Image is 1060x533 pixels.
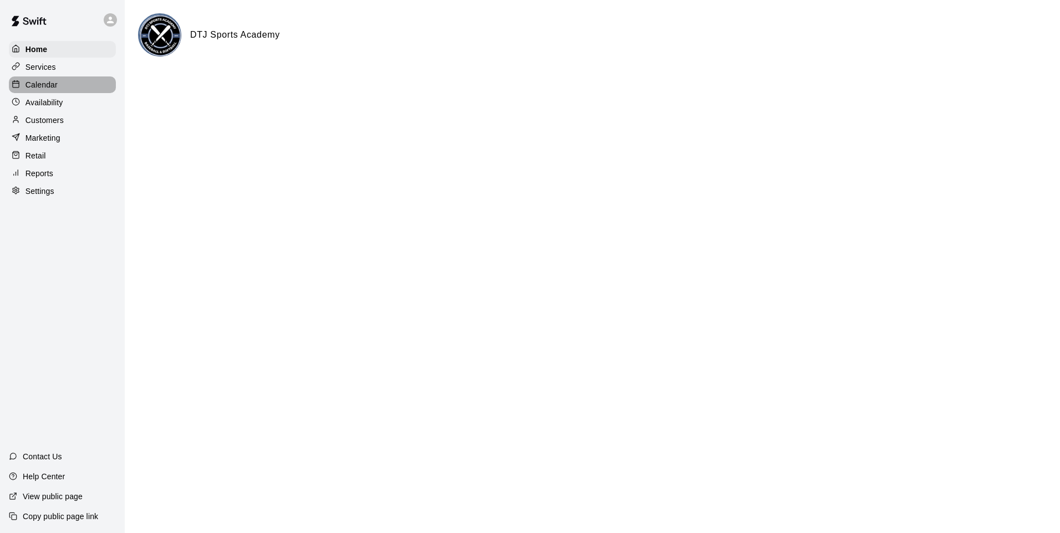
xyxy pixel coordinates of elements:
[9,165,116,182] a: Reports
[9,130,116,146] a: Marketing
[26,132,60,143] p: Marketing
[26,97,63,108] p: Availability
[9,183,116,199] a: Settings
[9,147,116,164] a: Retail
[23,511,98,522] p: Copy public page link
[26,61,56,73] p: Services
[26,168,53,179] p: Reports
[23,491,83,502] p: View public page
[9,41,116,58] a: Home
[9,76,116,93] a: Calendar
[26,186,54,197] p: Settings
[9,94,116,111] a: Availability
[9,59,116,75] a: Services
[26,150,46,161] p: Retail
[140,15,181,57] img: DTJ Sports Academy logo
[26,44,48,55] p: Home
[23,471,65,482] p: Help Center
[190,28,280,42] h6: DTJ Sports Academy
[26,79,58,90] p: Calendar
[9,112,116,129] a: Customers
[23,451,62,462] p: Contact Us
[26,115,64,126] p: Customers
